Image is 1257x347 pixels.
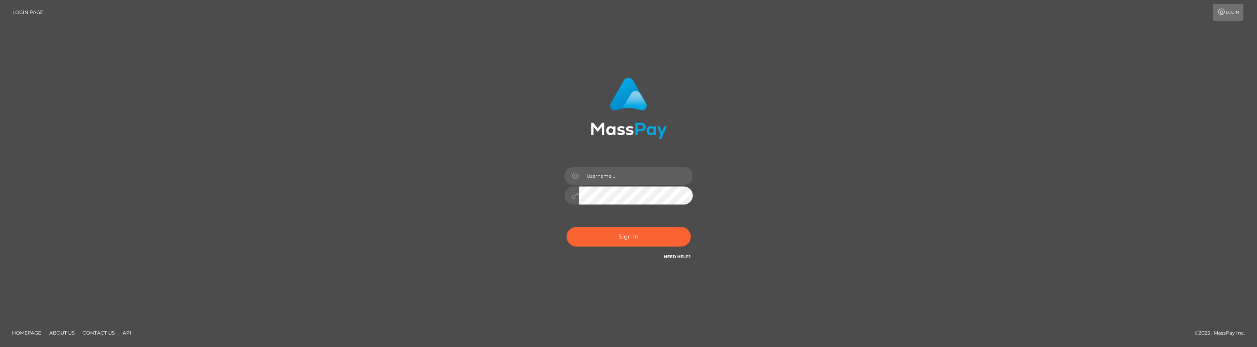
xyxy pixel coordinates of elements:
a: Login Page [12,4,43,21]
a: Login [1213,4,1243,21]
a: Homepage [9,327,44,339]
button: Sign in [567,227,691,247]
a: Contact Us [79,327,118,339]
a: About Us [46,327,78,339]
img: MassPay Login [591,78,667,139]
a: Need Help? [664,254,691,259]
a: API [119,327,135,339]
input: Username... [579,167,693,185]
div: © 2025 , MassPay Inc. [1194,329,1251,337]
